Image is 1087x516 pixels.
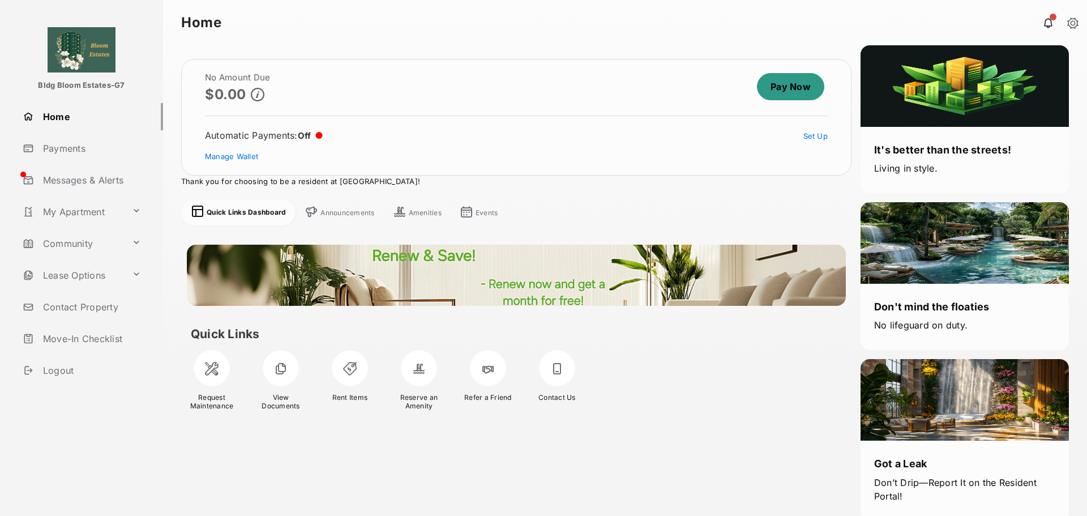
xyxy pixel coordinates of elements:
div: Events [476,208,498,218]
a: View Documents [249,346,313,415]
a: Community [18,230,127,257]
a: Amenities [393,205,442,221]
div: Don’t Drip—Report It on the Resident Portal! [874,476,1055,503]
img: 67cb0a648346c9.29651219678.png [861,45,1069,127]
div: Contact Us [529,393,585,402]
div: Amenities [409,208,442,218]
img: 67cb0b91b405d5.52795033746.png [861,202,1069,284]
strong: Quick Links [191,327,260,341]
p: $0.00 [205,87,246,102]
strong: Home [181,16,221,29]
a: Quick Links Dashboard [191,204,286,220]
div: Thank you for choosing to be a resident at [GEOGRAPHIC_DATA]! [181,176,851,187]
a: Rent Items [318,346,382,406]
a: Request Maintenance [179,346,244,415]
a: Contact Property [18,293,163,321]
a: Reserve an Amenity [387,346,451,415]
a: Refer a Friend [456,346,520,406]
img: 67cb1e9ab7f3c8.67376400359.png [861,359,1069,441]
a: Events [460,205,498,221]
div: Got a Leak [874,457,1055,471]
div: Living in style. [874,161,1055,175]
div: Request Maintenance [184,393,239,410]
a: Manage Wallet [205,152,258,161]
a: My Apartment [18,198,127,225]
div: Reserve an Amenity [391,393,447,410]
a: Move-In Checklist [18,325,163,352]
a: Lease Options [18,262,127,289]
h2: No Amount Due [205,73,270,82]
a: Payments [18,135,163,162]
a: Contact Us [525,346,589,406]
a: Messages & Alerts [18,167,163,194]
div: Quick Links Dashboard [207,208,286,217]
a: Home [18,103,163,130]
div: Refer a Friend [460,393,516,402]
div: Don't mind the floaties [874,300,1055,314]
div: No lifeguard on duty. [874,318,1055,332]
a: Set Up [803,131,828,140]
div: Automatic Payments : [205,130,323,141]
a: Logout [18,357,163,384]
p: Bldg Bloom Estates-G7 [38,80,125,91]
span: Off [298,130,311,141]
div: Announcements [320,208,374,218]
img: Banner Advertisement [187,245,846,306]
div: Rent Items [322,393,378,402]
div: View Documents [253,393,309,410]
div: It's better than the streets! [874,143,1055,157]
a: Announcements [305,205,374,221]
